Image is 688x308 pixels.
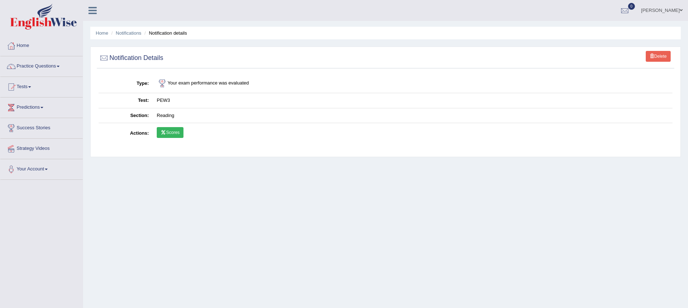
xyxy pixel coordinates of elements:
td: Your exam performance was evaluated [153,74,672,93]
span: 0 [628,3,635,10]
th: Actions [99,123,153,144]
th: Type [99,74,153,93]
a: Success Stories [0,118,83,136]
a: Notifications [116,30,142,36]
a: Home [96,30,108,36]
a: Scores [157,127,183,138]
a: Your Account [0,159,83,177]
td: PEW3 [153,93,672,108]
a: Predictions [0,97,83,116]
th: Test [99,93,153,108]
a: Delete [646,51,671,62]
a: Tests [0,77,83,95]
a: Home [0,36,83,54]
td: Reading [153,108,672,123]
a: Practice Questions [0,56,83,74]
th: Section [99,108,153,123]
h2: Notification Details [99,53,163,64]
li: Notification details [143,30,187,36]
a: Strategy Videos [0,139,83,157]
